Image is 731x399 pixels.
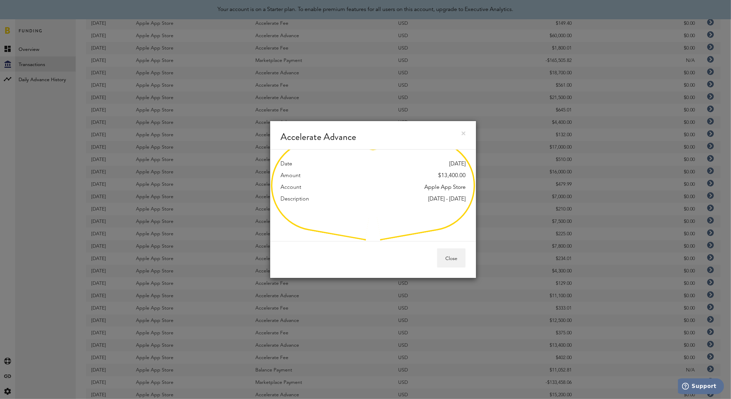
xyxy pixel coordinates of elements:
label: Amount [280,172,300,180]
div: $13,400.00 [438,172,466,180]
div: [DATE] - [DATE] [428,195,466,203]
div: Apple App Store [424,183,466,192]
label: Description [280,195,309,203]
label: Date [280,160,292,168]
div: [DATE] [449,160,466,168]
label: Account [280,183,301,192]
button: Close [437,248,466,268]
div: Accelerate Advance [270,121,476,150]
iframe: Opens a widget where you can find more information [678,378,724,396]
